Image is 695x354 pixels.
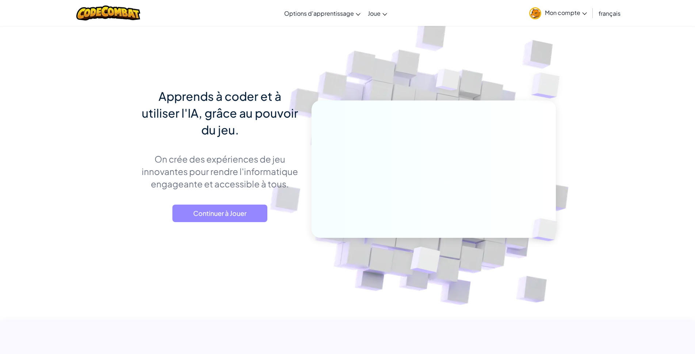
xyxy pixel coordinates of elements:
img: CodeCombat logo [76,5,140,20]
span: Mon compte [545,9,587,16]
img: Overlap cubes [392,231,458,292]
a: Options d'apprentissage [280,3,364,23]
a: Mon compte [526,1,591,24]
img: Overlap cubes [520,203,574,256]
span: Joue [368,9,381,17]
img: Overlap cubes [517,55,580,117]
img: avatar [529,7,541,19]
a: français [595,3,624,23]
a: Joue [364,3,391,23]
p: On crée des expériences de jeu innovantes pour rendre l'informatique engageante et accessible à t... [140,153,301,190]
span: français [599,9,620,17]
span: Apprends à coder et à utiliser l'IA, grâce au pouvoir du jeu. [142,89,298,137]
a: Continuer à Jouer [172,205,267,222]
span: Options d'apprentissage [284,9,354,17]
img: Overlap cubes [422,54,474,109]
